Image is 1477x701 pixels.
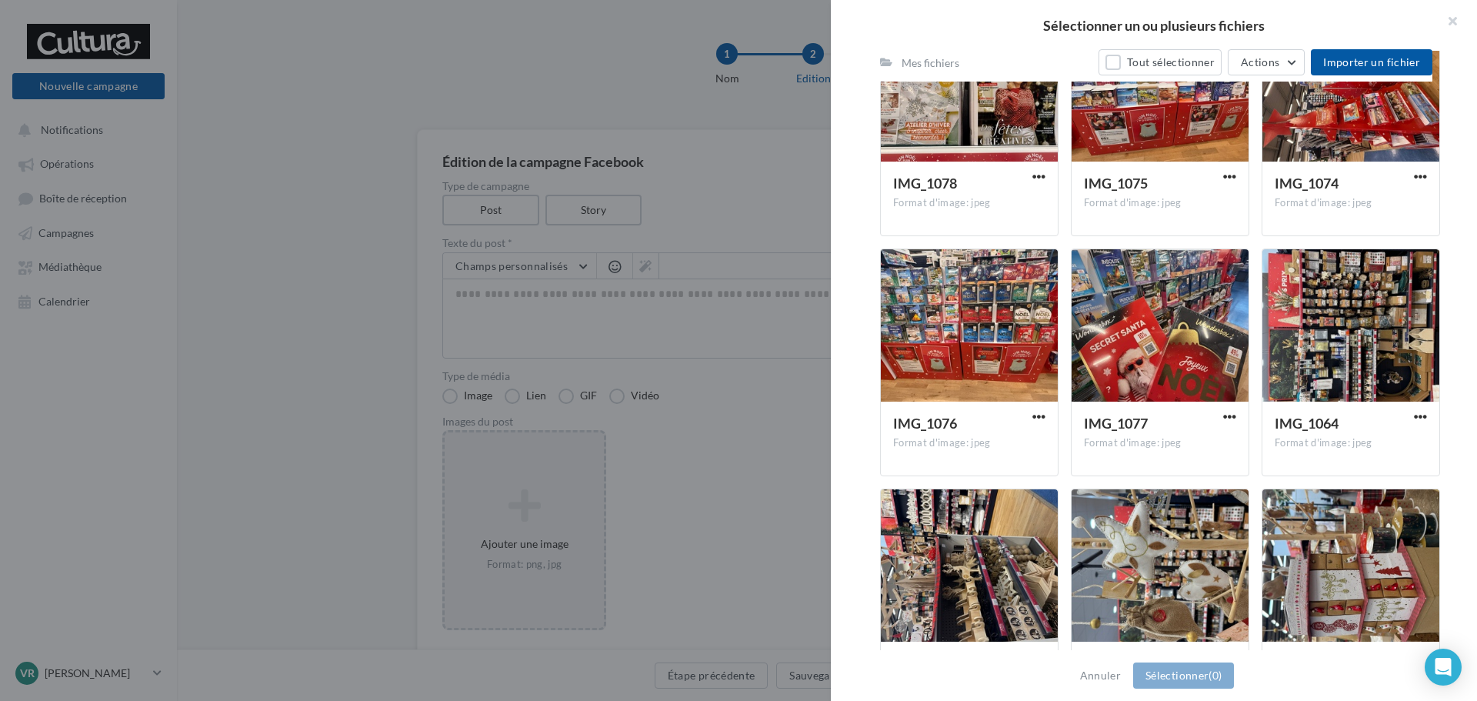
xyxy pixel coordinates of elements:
button: Importer un fichier [1311,49,1432,75]
span: IMG_1075 [1084,175,1148,192]
button: Sélectionner(0) [1133,663,1234,689]
div: Format d'image: jpeg [1084,196,1236,210]
button: Actions [1228,49,1305,75]
div: Format d'image: jpeg [1275,196,1427,210]
div: Format d'image: jpeg [893,436,1045,450]
span: IMG_1077 [1084,415,1148,432]
span: IMG_1076 [893,415,957,432]
button: Annuler [1074,666,1127,685]
button: Tout sélectionner [1099,49,1222,75]
div: Format d'image: jpeg [1084,436,1236,450]
span: Actions [1241,55,1279,68]
span: IMG_1078 [893,175,957,192]
h2: Sélectionner un ou plusieurs fichiers [855,18,1452,32]
span: IMG_1074 [1275,175,1339,192]
span: Importer un fichier [1323,55,1420,68]
span: IMG_1064 [1275,415,1339,432]
div: Format d'image: jpeg [1275,436,1427,450]
div: Format d'image: jpeg [893,196,1045,210]
span: (0) [1209,669,1222,682]
div: Mes fichiers [902,55,959,71]
div: Open Intercom Messenger [1425,649,1462,686]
